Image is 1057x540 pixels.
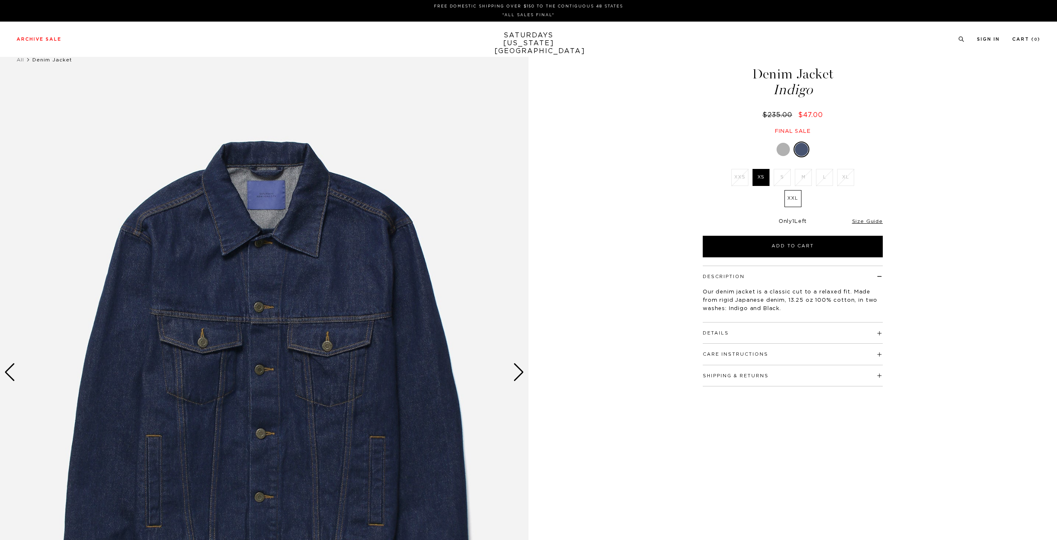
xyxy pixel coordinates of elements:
h1: Denim Jacket [701,67,884,97]
span: 1 [792,219,794,224]
p: *ALL SALES FINAL* [20,12,1037,18]
a: Size Guide [852,219,883,224]
div: Final sale [701,128,884,135]
label: XS [753,169,770,186]
button: Shipping & Returns [703,374,769,378]
button: Description [703,274,745,279]
div: Only Left [703,218,883,225]
a: SATURDAYS[US_STATE][GEOGRAPHIC_DATA] [494,32,563,55]
button: Care Instructions [703,352,768,357]
button: Add to Cart [703,236,883,257]
small: 0 [1034,38,1038,42]
span: Indigo [701,83,884,97]
a: Sign In [977,37,1000,42]
button: Details [703,331,729,335]
p: FREE DOMESTIC SHIPPING OVER $150 TO THE CONTIGUOUS 48 STATES [20,3,1037,10]
div: Next slide [513,363,524,381]
a: Cart (0) [1012,37,1040,42]
p: Our denim jacket is a classic cut to a relaxed fit. Made from rigid Japanese denim, 13.25 oz 100%... [703,288,883,313]
a: Archive Sale [17,37,61,42]
label: XXL [784,190,801,207]
span: $47.00 [798,112,823,118]
div: Previous slide [4,363,15,381]
del: $235.00 [762,112,796,118]
a: All [17,57,24,62]
span: Denim Jacket [32,57,72,62]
